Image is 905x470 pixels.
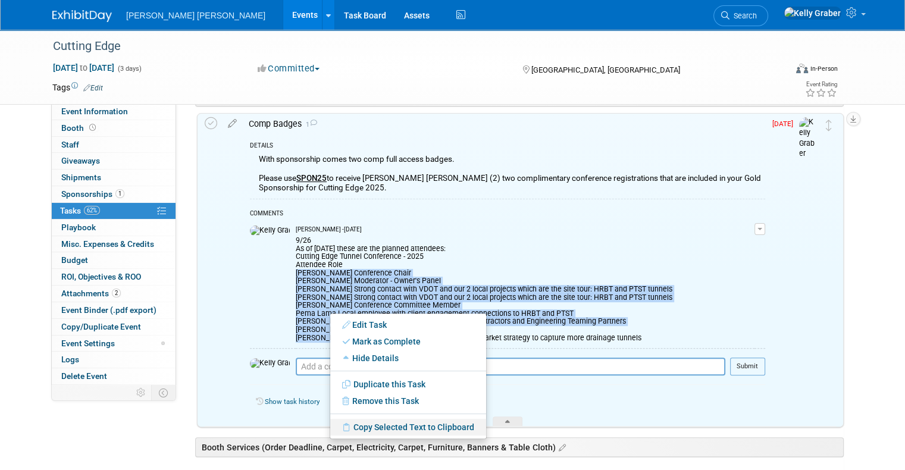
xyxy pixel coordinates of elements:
span: Search [729,11,757,20]
a: Show task history [265,397,320,406]
td: Personalize Event Tab Strip [131,385,152,400]
a: Budget [52,252,176,268]
div: Event Rating [805,82,837,87]
a: Logs [52,352,176,368]
img: Kelly Graber [784,7,841,20]
span: to [78,63,89,73]
a: Delete Event [52,368,176,384]
span: Event Binder (.pdf export) [61,305,156,315]
a: Remove this Task [330,393,486,409]
span: Playbook [61,223,96,232]
img: Kelly Graber [250,358,290,369]
span: ROI, Objectives & ROO [61,272,141,281]
a: Event Information [52,104,176,120]
div: Comp Badges [243,114,765,134]
a: Mark as Complete [330,333,486,350]
img: Kelly Graber [250,225,290,236]
span: Attachments [61,289,121,298]
span: Sponsorships [61,189,124,199]
span: Giveaways [61,156,100,165]
img: ExhibitDay [52,10,112,22]
span: (3 days) [117,65,142,73]
span: Booth [61,123,98,133]
span: Event Information [61,106,128,116]
a: Hide Details [330,350,486,366]
a: Giveaways [52,153,176,169]
span: Misc. Expenses & Credits [61,239,154,249]
a: Playbook [52,220,176,236]
span: Event Settings [61,339,115,348]
span: [DATE] [DATE] [52,62,115,73]
a: Search [713,5,768,26]
a: Edit sections [556,441,566,453]
span: Booth not reserved yet [87,123,98,132]
a: Booth [52,120,176,136]
a: Event Settings [52,336,176,352]
div: With sponsorship comes two comp full access badges. Please use to receive [PERSON_NAME] [PERSON_N... [250,152,765,199]
td: Tags [52,82,103,93]
span: Delete Event [61,371,107,381]
span: [GEOGRAPHIC_DATA], [GEOGRAPHIC_DATA] [531,65,680,74]
div: In-Person [810,64,838,73]
span: [PERSON_NAME] [PERSON_NAME] [126,11,265,20]
span: Modified Layout [161,341,165,345]
a: Staff [52,137,176,153]
a: Edit [83,84,103,92]
span: Copy/Duplicate Event [61,322,141,331]
a: Event Binder (.pdf export) [52,302,176,318]
span: Tasks [60,206,100,215]
a: Misc. Expenses & Credits [52,236,176,252]
span: 1 [115,189,124,198]
div: COMMENTS [250,208,765,221]
span: 2 [112,289,121,297]
button: Submit [730,358,765,375]
span: [PERSON_NAME] - [DATE] [296,225,362,234]
span: Logs [61,355,79,364]
span: 62% [84,206,100,215]
a: Edit Task [330,317,486,333]
span: Staff [61,140,79,149]
a: Tasks62% [52,203,176,219]
button: Committed [253,62,324,75]
img: Format-Inperson.png [796,64,808,73]
span: 1 [302,121,317,129]
a: Shipments [52,170,176,186]
a: edit [222,118,243,129]
span: Shipments [61,173,101,182]
a: Copy Selected Text to Clipboard [330,419,486,435]
u: SPON25 [296,174,327,183]
span: Budget [61,255,88,265]
div: 9/26 As of [DATE] these are the planned attendees: Cutting Edge Tunnel Conference - 2025 Attendee... [296,234,754,342]
div: Booth Services (Order Deadline, Carpet, Electricity, Carpet, Furniture, Banners & Table Cloth) [195,437,844,457]
div: Event Format [722,62,838,80]
a: Attachments2 [52,286,176,302]
a: Sponsorships1 [52,186,176,202]
i: Move task [826,120,832,131]
a: Duplicate this Task [330,376,486,393]
span: [DATE] [772,120,799,128]
div: Cutting Edge [49,36,771,57]
a: ROI, Objectives & ROO [52,269,176,285]
div: DETAILS [250,142,765,152]
td: Toggle Event Tabs [152,385,176,400]
a: Copy/Duplicate Event [52,319,176,335]
img: Kelly Graber [799,117,817,159]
